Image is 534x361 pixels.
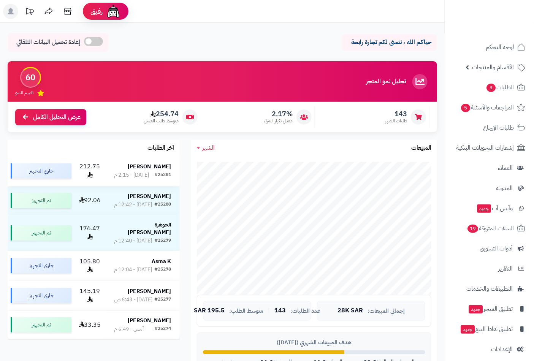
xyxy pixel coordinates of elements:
[450,199,529,217] a: وآتس آبجديد
[460,324,513,334] span: تطبيق نقاط البيع
[74,187,105,215] td: 92.06
[11,288,71,303] div: جاري التجهيز
[290,308,320,314] span: عدد الطلبات:
[476,203,513,214] span: وآتس آب
[491,344,513,355] span: الإعدادات
[74,281,105,310] td: 145.19
[11,258,71,273] div: جاري التجهيز
[11,163,71,179] div: جاري التجهيز
[348,38,431,47] p: حياكم الله ، نتمنى لكم تجارة رابحة
[20,4,39,21] a: تحديثات المنصة
[450,340,529,358] a: الإعدادات
[128,163,171,171] strong: [PERSON_NAME]
[450,239,529,258] a: أدوات التسويق
[366,78,406,85] h3: تحليل نمو المتجر
[155,325,171,333] div: #25274
[33,113,81,122] span: عرض التحليل الكامل
[128,287,171,295] strong: [PERSON_NAME]
[466,283,513,294] span: التطبيقات والخدمات
[203,339,425,347] div: هدف المبيعات الشهري ([DATE])
[11,193,71,208] div: تم التجهيز
[15,90,33,96] span: تقييم النمو
[483,122,514,133] span: طلبات الإرجاع
[450,78,529,97] a: الطلبات3
[450,300,529,318] a: تطبيق المتجرجديد
[106,4,121,19] img: ai-face.png
[472,62,514,73] span: الأقسام والمنتجات
[467,224,479,233] span: 19
[114,171,149,179] div: [DATE] - 2:15 م
[74,251,105,281] td: 105.80
[482,13,527,28] img: logo-2.png
[468,304,513,314] span: تطبيق المتجر
[194,307,225,314] span: 195.5 SAR
[264,110,293,118] span: 2.17%
[74,215,105,251] td: 176.47
[461,325,475,334] span: جديد
[460,102,514,113] span: المراجعات والأسئلة
[450,280,529,298] a: التطبيقات والخدمات
[486,83,496,92] span: 3
[450,98,529,117] a: المراجعات والأسئلة5
[450,219,529,237] a: السلات المتروكة19
[144,118,179,124] span: متوسط طلب العميل
[202,143,215,152] span: الشهر
[477,204,491,213] span: جديد
[152,257,171,265] strong: Asma K
[338,307,363,314] span: 28K SAR
[114,266,152,274] div: [DATE] - 12:04 م
[498,263,513,274] span: التقارير
[197,144,215,152] a: الشهر
[467,223,514,234] span: السلات المتروكة
[450,260,529,278] a: التقارير
[155,237,171,245] div: #25279
[385,118,407,124] span: طلبات الشهر
[496,183,513,193] span: المدونة
[461,103,471,112] span: 5
[155,201,171,209] div: #25280
[147,145,174,152] h3: آخر الطلبات
[450,320,529,338] a: تطبيق نقاط البيعجديد
[450,38,529,56] a: لوحة التحكم
[155,171,171,179] div: #25281
[114,325,144,333] div: أمس - 6:49 م
[456,142,514,153] span: إشعارات التحويلات البنكية
[274,307,286,314] span: 143
[74,311,105,339] td: 33.35
[155,296,171,304] div: #25277
[144,110,179,118] span: 254.74
[90,7,103,16] span: رفيق
[16,38,80,47] span: إعادة تحميل البيانات التلقائي
[229,308,263,314] span: متوسط الطلب:
[74,156,105,186] td: 212.75
[11,317,71,332] div: تم التجهيز
[385,110,407,118] span: 143
[11,225,71,241] div: تم التجهيز
[128,221,171,236] strong: الجوهرة [PERSON_NAME]
[450,139,529,157] a: إشعارات التحويلات البنكية
[114,201,152,209] div: [DATE] - 12:42 م
[498,163,513,173] span: العملاء
[480,243,513,254] span: أدوات التسويق
[128,317,171,325] strong: [PERSON_NAME]
[411,145,431,152] h3: المبيعات
[268,308,270,313] span: |
[450,159,529,177] a: العملاء
[469,305,483,313] span: جديد
[450,179,529,197] a: المدونة
[114,237,152,245] div: [DATE] - 12:40 م
[486,42,514,52] span: لوحة التحكم
[128,192,171,200] strong: [PERSON_NAME]
[450,119,529,137] a: طلبات الإرجاع
[264,118,293,124] span: معدل تكرار الشراء
[114,296,152,304] div: [DATE] - 6:43 ص
[368,308,405,314] span: إجمالي المبيعات:
[155,266,171,274] div: #25278
[486,82,514,93] span: الطلبات
[15,109,86,125] a: عرض التحليل الكامل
